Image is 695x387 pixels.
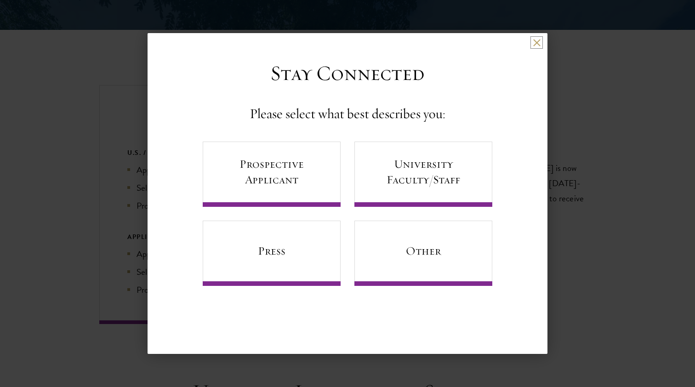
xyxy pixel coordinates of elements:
[354,142,492,207] a: University Faculty/Staff
[203,221,341,286] a: Press
[203,142,341,207] a: Prospective Applicant
[270,61,425,86] h3: Stay Connected
[354,221,492,286] a: Other
[250,105,445,123] h4: Please select what best describes you:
